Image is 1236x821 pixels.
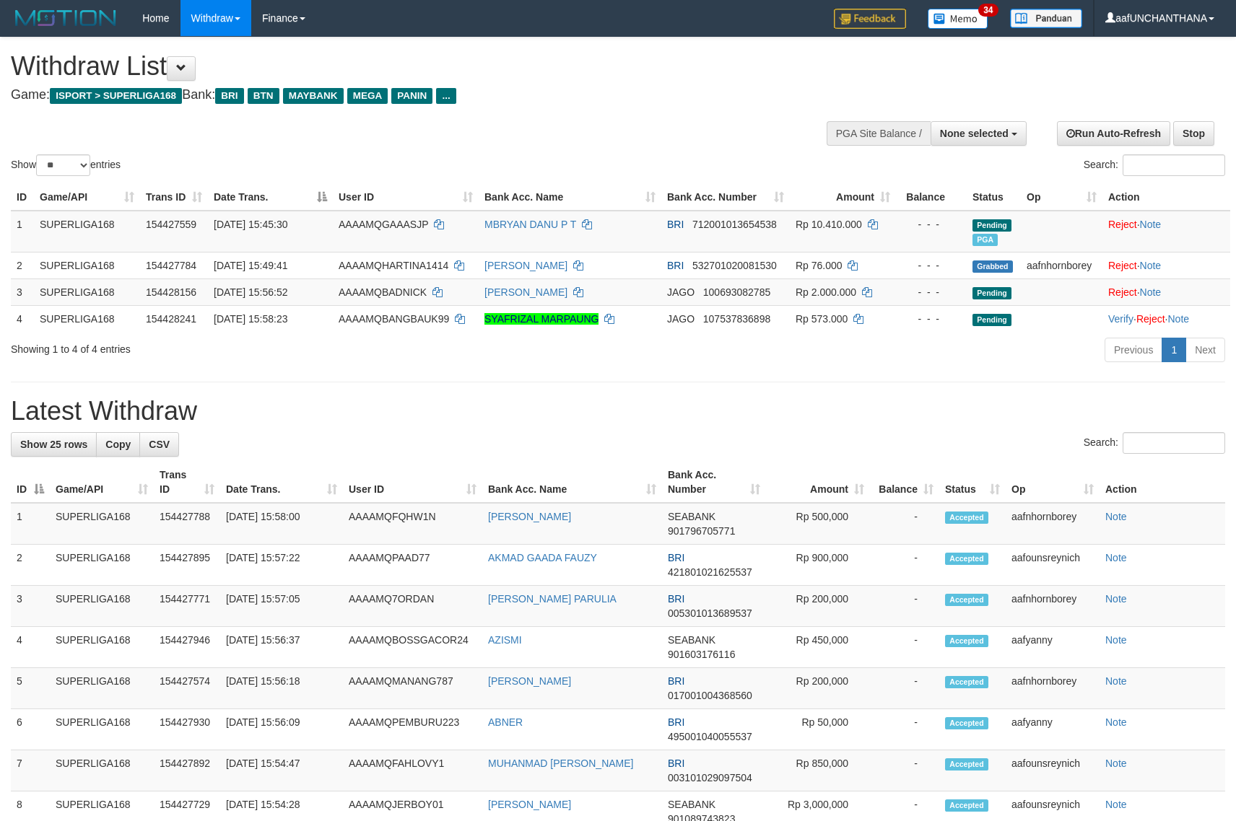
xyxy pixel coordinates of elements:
[11,305,34,332] td: 4
[1108,260,1137,271] a: Reject
[50,627,154,668] td: SUPERLIGA168
[1006,668,1100,709] td: aafnhornborey
[146,313,196,325] span: 154428241
[220,586,343,627] td: [DATE] 15:57:05
[11,211,34,253] td: 1
[50,462,154,503] th: Game/API: activate to sort column ascending
[667,219,684,230] span: BRI
[248,88,279,104] span: BTN
[1100,462,1225,503] th: Action
[154,503,220,545] td: 154427788
[1140,219,1162,230] a: Note
[902,258,961,273] div: - - -
[11,503,50,545] td: 1
[945,553,988,565] span: Accepted
[479,184,661,211] th: Bank Acc. Name: activate to sort column ascending
[870,462,939,503] th: Balance: activate to sort column ascending
[343,545,482,586] td: AAAAMQPAAD77
[668,690,752,701] span: Copy 017001004368560 to clipboard
[154,668,220,709] td: 154427574
[1102,184,1230,211] th: Action
[870,709,939,750] td: -
[1102,252,1230,278] td: ·
[766,709,870,750] td: Rp 50,000
[484,260,567,271] a: [PERSON_NAME]
[1084,432,1225,454] label: Search:
[214,286,287,298] span: [DATE] 15:56:52
[50,750,154,791] td: SUPERLIGA168
[668,675,684,687] span: BRI
[139,432,179,457] a: CSV
[668,649,735,660] span: Copy 901603176116 to clipboard
[220,750,343,791] td: [DATE] 15:54:47
[1006,503,1100,545] td: aafnhornborey
[343,668,482,709] td: AAAAMQMANANG787
[870,668,939,709] td: -
[34,211,140,253] td: SUPERLIGA168
[945,799,988,812] span: Accepted
[347,88,388,104] span: MEGA
[870,545,939,586] td: -
[902,217,961,232] div: - - -
[343,462,482,503] th: User ID: activate to sort column ascending
[796,260,843,271] span: Rp 76.000
[488,552,597,563] a: AKMAD GAADA FAUZY
[36,154,90,176] select: Showentries
[668,716,684,728] span: BRI
[945,594,988,606] span: Accepted
[928,9,988,29] img: Button%20Memo.svg
[972,219,1011,232] span: Pending
[488,675,571,687] a: [PERSON_NAME]
[50,88,182,104] span: ISPORT > SUPERLIGA168
[343,627,482,668] td: AAAAMQBOSSGACOR24
[1167,313,1189,325] a: Note
[1006,586,1100,627] td: aafnhornborey
[870,586,939,627] td: -
[220,462,343,503] th: Date Trans.: activate to sort column ascending
[11,154,121,176] label: Show entries
[343,750,482,791] td: AAAAMQFAHLOVY1
[945,758,988,770] span: Accepted
[11,432,97,457] a: Show 25 rows
[154,586,220,627] td: 154427771
[703,286,770,298] span: Copy 100693082785 to clipboard
[668,772,752,783] span: Copy 003101029097504 to clipboard
[1105,338,1162,362] a: Previous
[154,462,220,503] th: Trans ID: activate to sort column ascending
[1108,286,1137,298] a: Reject
[766,627,870,668] td: Rp 450,000
[1102,211,1230,253] td: ·
[827,121,931,146] div: PGA Site Balance /
[488,634,522,646] a: AZISMI
[20,439,87,450] span: Show 25 rows
[1185,338,1225,362] a: Next
[870,503,939,545] td: -
[1006,627,1100,668] td: aafyanny
[1136,313,1165,325] a: Reject
[1105,552,1127,563] a: Note
[931,121,1027,146] button: None selected
[214,313,287,325] span: [DATE] 15:58:23
[50,586,154,627] td: SUPERLIGA168
[105,439,131,450] span: Copy
[96,432,140,457] a: Copy
[766,586,870,627] td: Rp 200,000
[50,668,154,709] td: SUPERLIGA168
[220,709,343,750] td: [DATE] 15:56:09
[149,439,170,450] span: CSV
[1140,286,1162,298] a: Note
[668,799,715,810] span: SEABANK
[11,462,50,503] th: ID: activate to sort column descending
[1105,799,1127,810] a: Note
[283,88,344,104] span: MAYBANK
[1162,338,1186,362] a: 1
[488,593,617,605] a: [PERSON_NAME] PARULIA
[1102,278,1230,305] td: ·
[220,627,343,668] td: [DATE] 15:56:37
[11,7,121,29] img: MOTION_logo.png
[215,88,243,104] span: BRI
[214,260,287,271] span: [DATE] 15:49:41
[945,635,988,647] span: Accepted
[667,313,695,325] span: JAGO
[11,52,809,81] h1: Withdraw List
